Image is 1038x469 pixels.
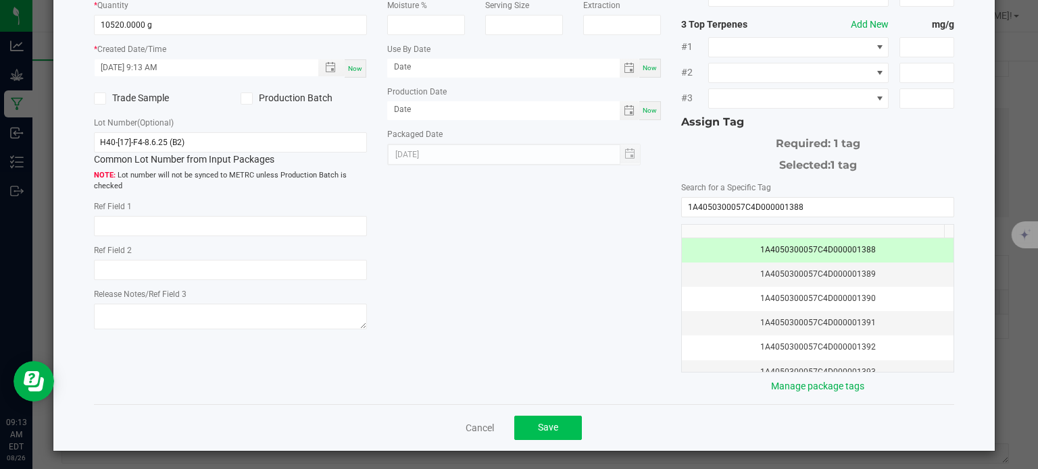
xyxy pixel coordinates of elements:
[387,59,620,76] input: Date
[94,117,174,129] label: Lot Number
[681,40,708,54] span: #1
[899,18,954,32] strong: mg/g
[94,170,368,192] span: Lot number will not be synced to METRC unless Production Batch is checked
[620,101,639,120] span: Toggle calendar
[387,43,430,55] label: Use By Date
[690,292,946,305] div: 1A4050300057C4D000001390
[97,43,166,55] label: Created Date/Time
[94,91,220,105] label: Trade Sample
[681,152,955,173] div: Selected:
[14,361,54,402] iframe: Resource center
[851,18,889,32] button: Add New
[538,422,558,433] span: Save
[681,130,955,152] div: Required: 1 tag
[643,64,657,72] span: Now
[348,65,362,72] span: Now
[643,107,657,114] span: Now
[387,86,447,98] label: Production Date
[94,200,132,213] label: Ref Field 1
[681,114,955,130] div: Assign Tag
[708,88,889,109] span: NO DATA FOUND
[708,63,889,83] span: NO DATA FOUND
[681,65,708,80] span: #2
[708,37,889,57] span: NO DATA FOUND
[387,128,443,140] label: Packaged Date
[95,59,305,76] input: Created Datetime
[681,182,771,194] label: Search for a Specific Tag
[137,118,174,128] span: (Optional)
[690,316,946,329] div: 1A4050300057C4D000001391
[690,268,946,281] div: 1A4050300057C4D000001389
[771,381,864,391] a: Manage package tags
[94,244,132,256] label: Ref Field 2
[831,159,857,171] span: 1 tag
[94,288,187,300] label: Release Notes/Ref Field 3
[681,91,708,105] span: #3
[690,366,946,379] div: 1A4050300057C4D000001393
[514,416,582,440] button: Save
[241,91,367,105] label: Production Batch
[690,341,946,354] div: 1A4050300057C4D000001392
[387,101,620,118] input: Date
[690,244,946,256] div: 1A4050300057C4D000001388
[620,59,639,78] span: Toggle calendar
[681,18,791,32] strong: 3 Top Terpenes
[466,421,494,435] a: Cancel
[94,132,368,167] div: Common Lot Number from Input Packages
[318,59,345,76] span: Toggle popup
